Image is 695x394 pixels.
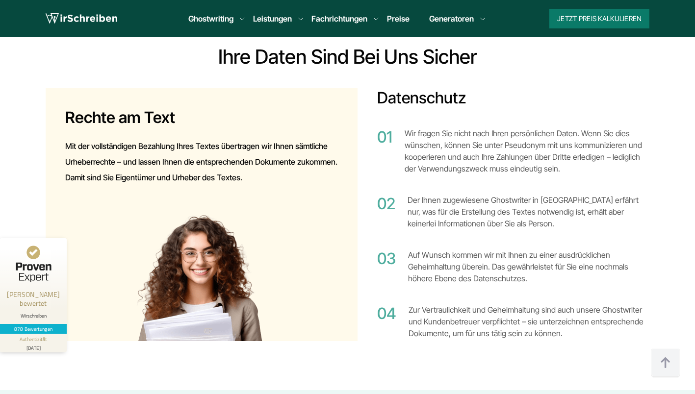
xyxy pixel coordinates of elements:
li: Wir fragen Sie nicht nach Ihren persönlichen Daten. Wenn Sie dies wünschen, können Sie unter Pseu... [377,127,650,174]
a: Fachrichtungen [311,13,367,25]
div: Ihre Daten sind bei uns sicher [46,45,650,69]
li: Auf Wunsch kommen wir mit Ihnen zu einer ausdrücklichen Geheimhaltung überein. Das gewährleistet ... [377,249,650,284]
div: Mit der vollständigen Bezahlung Ihres Textes übertragen wir Ihnen sämtliche Urheberrechte – und l... [65,138,338,185]
a: Ghostwriting [188,13,233,25]
img: logo wirschreiben [46,11,117,26]
div: [DATE] [4,343,63,350]
li: Zur Vertraulichkeit und Geheimhaltung sind auch unsere Ghostwriter und Kundenbetreuer verpflichte... [377,304,650,339]
div: Rechte am Text [65,108,338,127]
div: Datenschutz [377,88,650,108]
li: Der Ihnen zugewiesene Ghostwriter in [GEOGRAPHIC_DATA] erfährt nur, was für die Erstellung des Te... [377,194,650,229]
a: Preise [387,14,410,24]
a: Leistungen [253,13,292,25]
button: Jetzt Preis kalkulieren [549,9,649,28]
a: Generatoren [429,13,474,25]
div: Authentizität [20,336,48,343]
div: Wirschreiben [4,313,63,319]
img: button top [651,348,680,378]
